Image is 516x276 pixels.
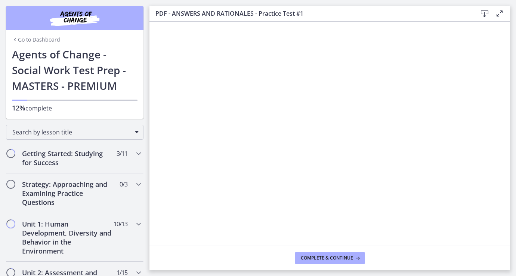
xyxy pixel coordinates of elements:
h3: PDF - ANSWERS AND RATIONALES - Practice Test #1 [155,9,465,18]
div: Search by lesson title [6,125,143,140]
span: 12% [12,103,25,112]
span: Complete & continue [301,255,353,261]
h2: Strategy: Approaching and Examining Practice Questions [22,180,113,207]
img: Agents of Change [30,9,120,27]
a: Go to Dashboard [12,36,60,43]
h2: Getting Started: Studying for Success [22,149,113,167]
h1: Agents of Change - Social Work Test Prep - MASTERS - PREMIUM [12,46,138,94]
p: complete [12,103,138,113]
button: Complete & continue [295,252,365,264]
span: Search by lesson title [12,128,131,136]
span: 3 / 11 [117,149,127,158]
span: 10 / 13 [114,219,127,228]
h2: Unit 1: Human Development, Diversity and Behavior in the Environment [22,219,113,255]
span: 0 / 3 [120,180,127,189]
